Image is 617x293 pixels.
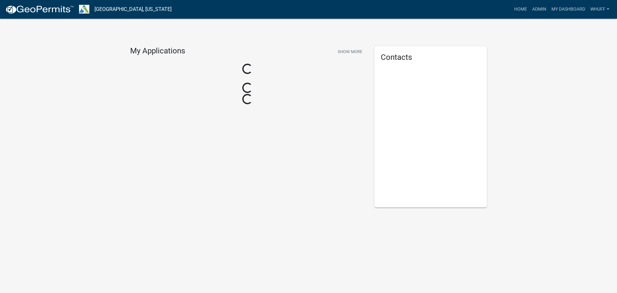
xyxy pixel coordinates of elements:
button: Show More [335,46,365,57]
h5: Contacts [381,53,480,62]
img: Troup County, Georgia [79,5,89,14]
a: My Dashboard [549,3,588,15]
a: Admin [530,3,549,15]
a: [GEOGRAPHIC_DATA], [US_STATE] [94,4,172,15]
a: whuff [588,3,612,15]
a: Home [512,3,530,15]
h4: My Applications [130,46,185,56]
